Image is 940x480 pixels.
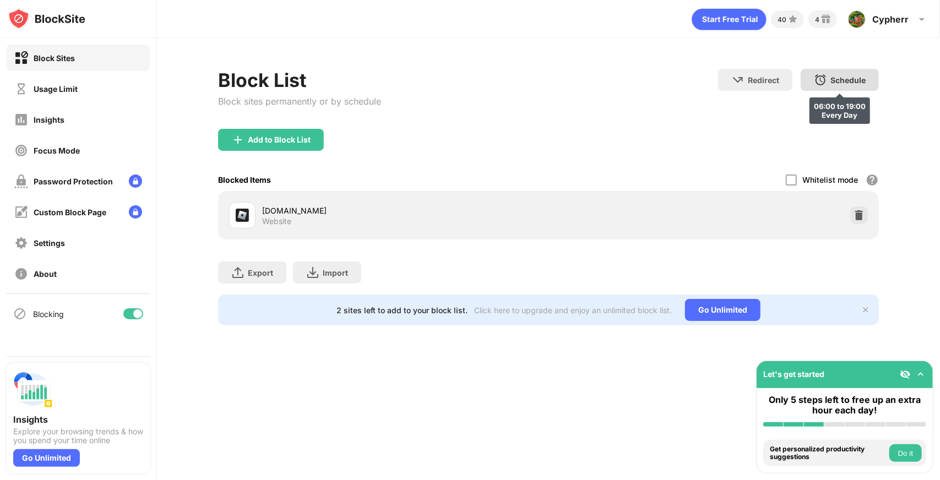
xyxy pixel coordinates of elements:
div: Focus Mode [34,146,80,155]
img: time-usage-off.svg [14,82,28,96]
img: x-button.svg [861,306,870,314]
div: Redirect [748,75,779,85]
div: Every Day [814,111,866,119]
img: eye-not-visible.svg [900,369,911,380]
img: blocking-icon.svg [13,307,26,320]
img: push-insights.svg [13,370,53,410]
div: Usage Limit [34,84,78,94]
div: Let's get started [763,369,824,379]
div: Export [248,268,273,277]
div: About [34,269,57,279]
div: Block List [218,69,381,91]
div: Password Protection [34,177,113,186]
img: lock-menu.svg [129,205,142,219]
div: animation [692,8,767,30]
div: 40 [778,15,786,24]
img: settings-off.svg [14,236,28,250]
img: insights-off.svg [14,113,28,127]
img: customize-block-page-off.svg [14,205,28,219]
div: Go Unlimited [13,449,80,467]
div: Only 5 steps left to free up an extra hour each day! [763,395,926,416]
img: focus-off.svg [14,144,28,157]
div: Settings [34,238,65,248]
div: Go Unlimited [685,299,760,321]
div: Blocked Items [218,175,271,184]
div: Blocking [33,309,64,319]
img: about-off.svg [14,267,28,281]
div: 4 [815,15,819,24]
div: 06:00 to 19:00 [814,102,866,111]
div: Insights [34,115,64,124]
img: password-protection-off.svg [14,174,28,188]
img: favicons [236,209,249,222]
img: lock-menu.svg [129,174,142,188]
div: Get personalized productivity suggestions [770,445,887,461]
div: Import [323,268,348,277]
div: 2 sites left to add to your block list. [336,306,468,315]
img: block-on.svg [14,51,28,65]
img: logo-blocksite.svg [8,8,85,30]
div: [DOMAIN_NAME] [262,205,548,216]
img: ACg8ocIMBj-NZJ4iDDJk3u7vQC6-8nAtgka9G_d3mkueeWyamcUPIPLoNg=s96-c [848,10,866,28]
div: Custom Block Page [34,208,106,217]
div: Whitelist mode [802,175,858,184]
img: omni-setup-toggle.svg [915,369,926,380]
div: Schedule [830,75,866,85]
button: Do it [889,444,922,462]
div: Block Sites [34,53,75,63]
div: Add to Block List [248,135,311,144]
div: Cypherr [872,14,909,25]
div: Block sites permanently or by schedule [218,96,381,107]
div: Insights [13,414,143,425]
div: Click here to upgrade and enjoy an unlimited block list. [474,306,672,315]
img: points-small.svg [786,13,800,26]
div: Website [262,216,291,226]
div: Explore your browsing trends & how you spend your time online [13,427,143,445]
img: reward-small.svg [819,13,833,26]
